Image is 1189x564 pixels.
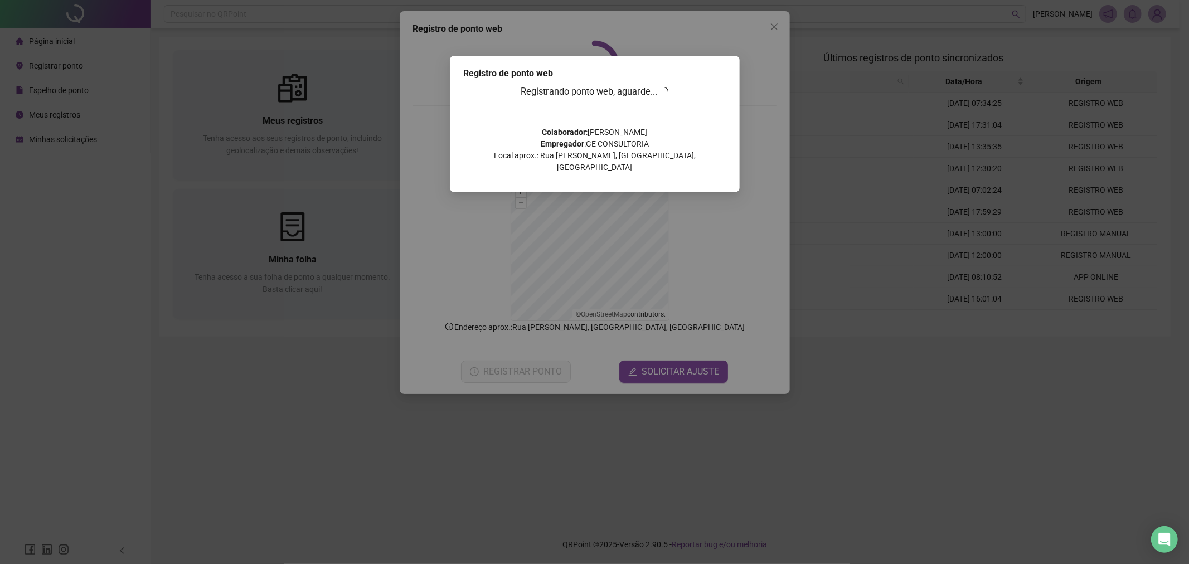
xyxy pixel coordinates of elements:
div: Open Intercom Messenger [1151,526,1178,553]
div: Registro de ponto web [463,67,726,80]
h3: Registrando ponto web, aguarde... [463,85,726,99]
p: : [PERSON_NAME] : GE CONSULTORIA Local aprox.: Rua [PERSON_NAME], [GEOGRAPHIC_DATA], [GEOGRAPHIC_... [463,127,726,173]
strong: Colaborador [542,128,586,137]
strong: Empregador [541,139,584,148]
span: loading [659,87,668,96]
